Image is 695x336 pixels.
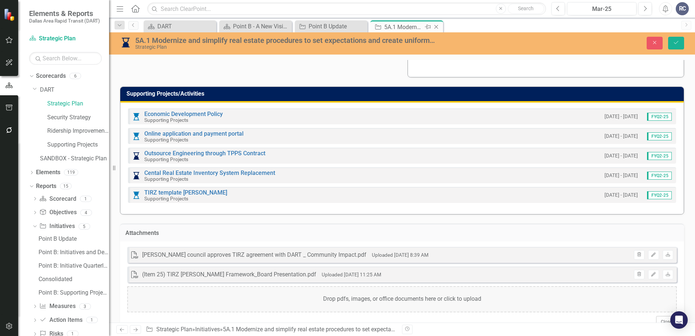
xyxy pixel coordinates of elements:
[36,182,56,191] a: Reports
[37,273,109,285] a: Consolidated
[144,111,223,117] a: Economic Development Policy
[60,183,72,189] div: 15
[647,191,672,199] span: FYQ2-25
[126,91,680,97] h3: Supporting Projects/Activities
[144,130,244,137] a: Online application and payment portal
[37,287,109,299] a: Point B: Supporting Projects + Summary
[147,3,546,15] input: Search ClearPoint...
[80,196,92,202] div: 1
[647,172,672,180] span: FYQ2-25
[40,155,109,163] a: SANDBOX - Strategic Plan
[647,152,672,160] span: FYQ2-25
[29,18,100,24] small: Dallas Area Rapid Transit (DART)
[132,171,141,180] img: In Progress
[127,286,677,312] div: Drop pdfs, images, or office documents here or click to upload
[144,137,188,143] small: Supporting Projects
[322,272,381,277] small: Uploaded [DATE] 11:25 AM
[144,150,265,157] a: Outsource Engineering through TPPS Contract
[132,191,141,200] img: Initiated
[37,233,109,245] a: Point B Update
[40,86,109,94] a: DART
[39,263,109,269] div: Point B: Initiative Quarterly Summary by Executive Lead & PM
[29,52,102,65] input: Search Below...
[39,236,109,242] div: Point B Update
[604,192,638,199] small: [DATE] - [DATE]
[132,112,141,121] img: Initiated
[39,276,109,283] div: Consolidated
[570,5,634,13] div: Mar-25
[29,9,100,18] span: Elements & Reports
[132,132,141,141] img: Initiated
[125,230,679,236] h3: Attachments
[156,326,192,333] a: Strategic Plan
[135,36,436,44] div: 5A.1 Modernize and simplify real estate procedures to set expectations and create uniformity for ...
[223,326,525,333] div: 5A.1 Modernize and simplify real estate procedures to set expectations and create uniformity for ...
[144,196,188,201] small: Supporting Projects
[144,156,188,162] small: Supporting Projects
[518,5,534,11] span: Search
[47,141,109,149] a: Supporting Projects
[656,316,677,328] button: Close
[670,311,688,329] div: Open Intercom Messenger
[36,72,66,80] a: Scorecards
[47,113,109,122] a: Security Strategy
[508,4,544,14] button: Search
[69,73,81,79] div: 6
[79,223,90,229] div: 5
[135,44,436,50] div: Strategic Plan
[604,152,638,159] small: [DATE] - [DATE]
[647,113,672,121] span: FYQ2-25
[309,22,366,31] div: Point B Update
[567,2,636,15] button: Mar-25
[39,302,75,311] a: Measures
[37,247,109,258] a: Point B: Initiatives and Descriptions
[604,172,638,179] small: [DATE] - [DATE]
[144,117,188,123] small: Supporting Projects
[79,303,91,309] div: 3
[86,317,98,323] div: 1
[132,152,141,160] img: In Progress
[144,189,227,196] a: TIRZ template [PERSON_NAME]
[144,176,188,182] small: Supporting Projects
[39,208,76,217] a: Objectives
[372,252,429,258] small: Uploaded [DATE] 8:39 AM
[39,289,109,296] div: Point B: Supporting Projects + Summary
[676,2,689,15] button: RC
[146,325,397,334] div: » »
[47,100,109,108] a: Strategic Plan
[39,222,75,231] a: Initiatives
[39,249,109,256] div: Point B: Initiatives and Descriptions
[144,169,275,176] a: Cental Real Estate Inventory System Replacement
[221,22,290,31] a: Point B - A New Vision for Mobility in [GEOGRAPHIC_DATA][US_STATE]
[384,23,423,32] div: 5A.1 Modernize and simplify real estate procedures to set expectations and create uniformity for ...
[297,22,366,31] a: Point B Update
[37,260,109,272] a: Point B: Initiative Quarterly Summary by Executive Lead & PM
[604,133,638,140] small: [DATE] - [DATE]
[39,316,82,324] a: Action Items
[604,113,638,120] small: [DATE] - [DATE]
[233,22,290,31] div: Point B - A New Vision for Mobility in [GEOGRAPHIC_DATA][US_STATE]
[145,22,214,31] a: DART
[142,271,316,279] div: (Item 25) TIRZ [PERSON_NAME] Framework_Board Presentation.pdf
[80,209,92,216] div: 4
[36,168,60,177] a: Elements
[647,132,672,140] span: FYQ2-25
[195,326,220,333] a: Initiatives
[120,37,132,48] img: In Progress
[39,195,76,203] a: Scorecard
[142,251,366,259] div: [PERSON_NAME] council approves TIRZ agreement with DART _ Community Impact.pdf
[47,127,109,135] a: Ridership Improvement Funds
[4,8,16,21] img: ClearPoint Strategy
[157,22,214,31] div: DART
[64,169,78,176] div: 119
[29,35,102,43] a: Strategic Plan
